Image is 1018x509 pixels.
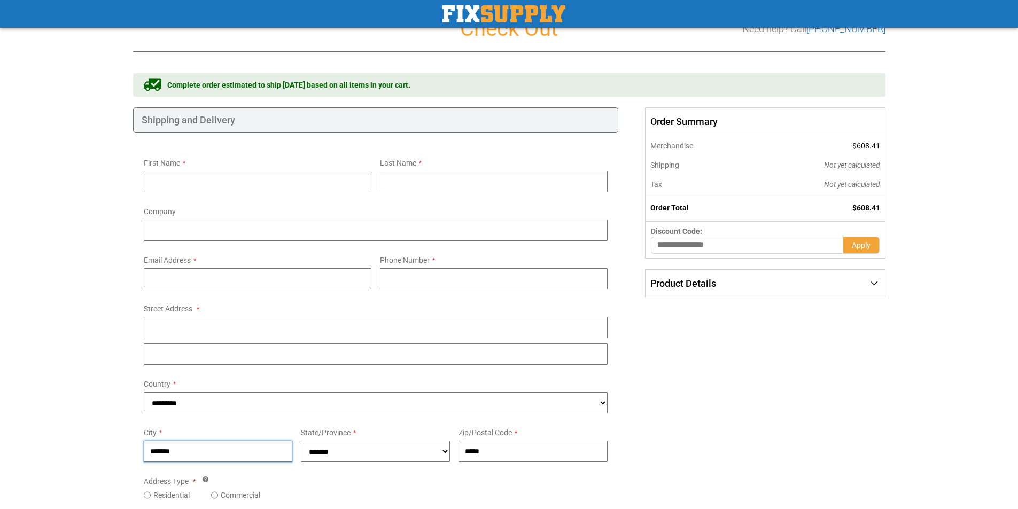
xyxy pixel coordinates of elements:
[742,24,885,34] h3: Need help? Call
[144,477,189,485] span: Address Type
[645,107,885,136] span: Order Summary
[650,161,679,169] span: Shipping
[852,241,871,249] span: Apply
[843,237,880,254] button: Apply
[144,159,180,167] span: First Name
[144,428,157,437] span: City
[646,175,752,194] th: Tax
[144,380,170,388] span: Country
[153,490,190,500] label: Residential
[646,136,752,155] th: Merchandise
[459,428,512,437] span: Zip/Postal Code
[824,161,880,169] span: Not yet calculated
[144,256,191,264] span: Email Address
[144,304,192,313] span: Street Address
[133,17,885,41] h1: Check Out
[852,203,880,212] span: $608.41
[806,23,885,34] a: [PHONE_NUMBER]
[167,80,410,90] span: Complete order estimated to ship [DATE] based on all items in your cart.
[133,107,619,133] div: Shipping and Delivery
[650,203,689,212] strong: Order Total
[651,227,702,236] span: Discount Code:
[144,207,176,216] span: Company
[650,278,716,289] span: Product Details
[301,428,351,437] span: State/Province
[221,490,260,500] label: Commercial
[824,180,880,189] span: Not yet calculated
[380,256,430,264] span: Phone Number
[442,5,565,22] a: store logo
[380,159,416,167] span: Last Name
[852,142,880,150] span: $608.41
[442,5,565,22] img: Fix Industrial Supply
